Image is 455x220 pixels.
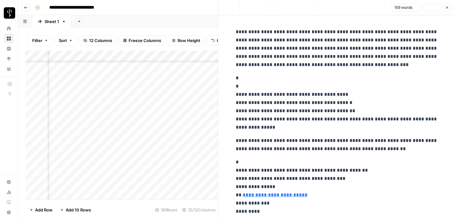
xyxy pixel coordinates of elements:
[32,37,42,44] span: Filter
[59,37,67,44] span: Sort
[4,207,14,217] button: Help + Support
[66,207,91,213] span: Add 10 Rows
[119,35,165,46] button: Freeze Columns
[153,205,180,215] div: 181 Rows
[79,35,116,46] button: 12 Columns
[168,35,204,46] button: Row Height
[32,15,71,28] a: Sheet 1
[207,35,232,46] button: Undo
[4,7,15,19] img: LP Production Workloads Logo
[26,205,56,215] button: Add Row
[391,3,421,12] button: 159 words
[4,54,14,64] a: Opportunities
[4,177,14,187] a: Settings
[129,37,161,44] span: Freeze Columns
[89,37,112,44] span: 12 Columns
[178,37,200,44] span: Row Height
[4,44,14,54] a: Insights
[4,5,14,21] button: Workspace: LP Production Workloads
[180,205,218,215] div: 12/12 Columns
[4,23,14,34] a: Home
[35,207,52,213] span: Add Row
[56,205,95,215] button: Add 10 Rows
[4,34,14,44] a: Browse
[4,197,14,207] a: Learning Hub
[394,5,412,10] span: 159 words
[28,35,52,46] button: Filter
[45,18,59,25] div: Sheet 1
[4,64,14,74] a: Your Data
[55,35,77,46] button: Sort
[4,187,14,197] a: Usage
